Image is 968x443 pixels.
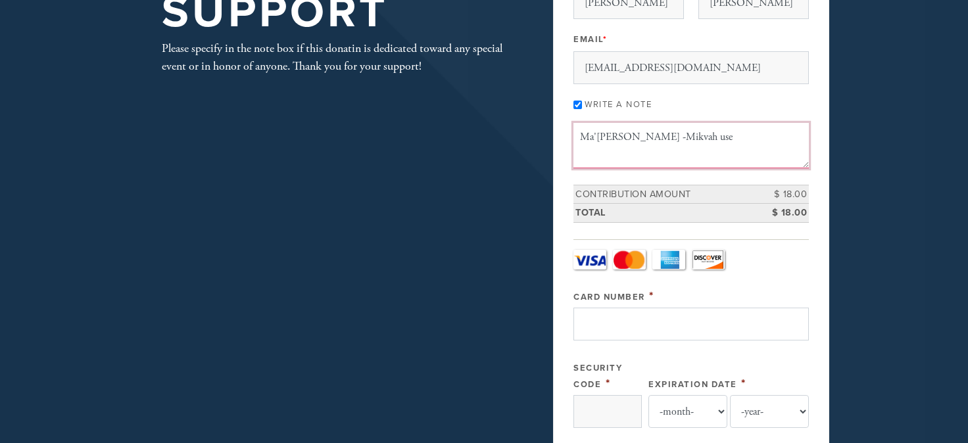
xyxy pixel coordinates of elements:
a: Amex [652,250,685,269]
td: $ 18.00 [750,204,809,223]
a: Visa [573,250,606,269]
td: $ 18.00 [750,185,809,204]
td: Total [573,204,750,223]
a: MasterCard [613,250,646,269]
label: Email [573,34,607,45]
label: Expiration Date [648,379,737,390]
span: This field is required. [603,34,608,45]
span: This field is required. [741,376,746,390]
a: Discover [692,250,725,269]
span: This field is required. [606,376,611,390]
td: Contribution Amount [573,185,750,204]
select: Expiration Date year [730,395,809,428]
select: Expiration Date month [648,395,727,428]
label: Card Number [573,292,645,302]
label: Security Code [573,363,622,390]
span: This field is required. [649,289,654,303]
label: Write a note [585,99,652,110]
div: Please specify in the note box if this donatin is dedicated toward any special event or in honor ... [162,39,510,75]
